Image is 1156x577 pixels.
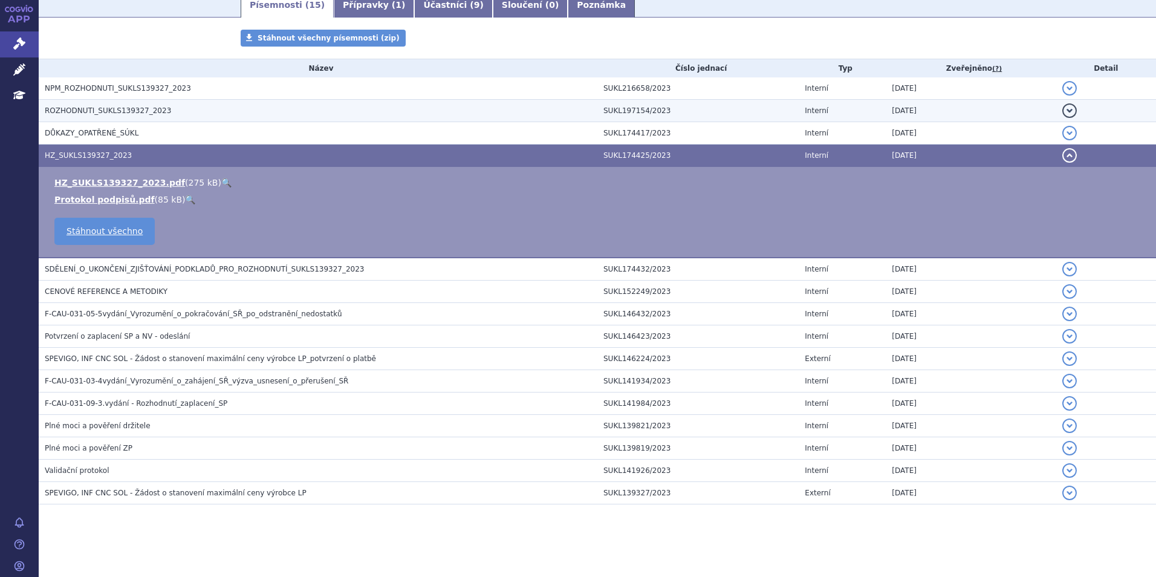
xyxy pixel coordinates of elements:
[45,399,227,408] span: F-CAU-031-09-3.vydání - Rozhodnutí_zaplacení_SP
[1062,126,1077,140] button: detail
[597,437,799,460] td: SUKL139819/2023
[805,422,828,430] span: Interní
[189,178,218,187] span: 275 kB
[805,466,828,475] span: Interní
[886,100,1056,122] td: [DATE]
[1062,307,1077,321] button: detail
[1062,103,1077,118] button: detail
[1056,59,1156,77] th: Detail
[886,437,1056,460] td: [DATE]
[597,122,799,145] td: SUKL174417/2023
[1062,463,1077,478] button: detail
[597,393,799,415] td: SUKL141984/2023
[805,287,828,296] span: Interní
[45,354,376,363] span: SPEVIGO, INF CNC SOL - Žádost o stanovení maximální ceny výrobce LP_potvrzení o platbě
[886,348,1056,370] td: [DATE]
[597,100,799,122] td: SUKL197154/2023
[597,348,799,370] td: SUKL146224/2023
[597,303,799,325] td: SUKL146432/2023
[597,59,799,77] th: Číslo jednací
[1062,329,1077,344] button: detail
[45,332,190,341] span: Potvrzení o zaplacení SP a NV - odeslání
[45,310,342,318] span: F-CAU-031-05-5vydání_Vyrozumění_o_pokračování_SŘ_po_odstranění_nedostatků
[805,377,828,385] span: Interní
[805,399,828,408] span: Interní
[805,129,828,137] span: Interní
[45,129,138,137] span: DŮKAZY_OPATŘENÉ_SÚKL
[597,258,799,281] td: SUKL174432/2023
[597,460,799,482] td: SUKL141926/2023
[886,122,1056,145] td: [DATE]
[805,265,828,273] span: Interní
[45,489,307,497] span: SPEVIGO, INF CNC SOL - Žádost o stanovení maximální ceny výrobce LP
[886,59,1056,77] th: Zveřejněno
[1062,81,1077,96] button: detail
[1062,351,1077,366] button: detail
[805,106,828,115] span: Interní
[886,482,1056,504] td: [DATE]
[886,281,1056,303] td: [DATE]
[45,466,109,475] span: Validační protokol
[886,460,1056,482] td: [DATE]
[597,370,799,393] td: SUKL141934/2023
[805,354,830,363] span: Externí
[1062,262,1077,276] button: detail
[45,444,132,452] span: Plné moci a pověření ZP
[54,178,185,187] a: HZ_SUKLS139327_2023.pdf
[1062,148,1077,163] button: detail
[1062,441,1077,455] button: detail
[258,34,400,42] span: Stáhnout všechny písemnosti (zip)
[805,444,828,452] span: Interní
[1062,396,1077,411] button: detail
[886,258,1056,281] td: [DATE]
[54,177,1144,189] li: ( )
[886,145,1056,167] td: [DATE]
[54,195,155,204] a: Protokol podpisů.pdf
[45,265,364,273] span: SDĚLENÍ_O_UKONČENÍ_ZJIŠŤOVÁNÍ_PODKLADŮ_PRO_ROZHODNUTÍ_SUKLS139327_2023
[45,151,132,160] span: HZ_SUKLS139327_2023
[886,77,1056,100] td: [DATE]
[992,65,1002,73] abbr: (?)
[158,195,182,204] span: 85 kB
[45,106,171,115] span: ROZHODNUTI_SUKLS139327_2023
[1062,486,1077,500] button: detail
[805,310,828,318] span: Interní
[54,218,155,245] a: Stáhnout všechno
[39,59,597,77] th: Název
[886,393,1056,415] td: [DATE]
[886,325,1056,348] td: [DATE]
[1062,284,1077,299] button: detail
[45,422,151,430] span: Plné moci a pověření držitele
[221,178,232,187] a: 🔍
[1062,374,1077,388] button: detail
[805,332,828,341] span: Interní
[45,84,191,93] span: NPM_ROZHODNUTI_SUKLS139327_2023
[597,145,799,167] td: SUKL174425/2023
[185,195,195,204] a: 🔍
[597,415,799,437] td: SUKL139821/2023
[805,489,830,497] span: Externí
[886,370,1056,393] td: [DATE]
[805,151,828,160] span: Interní
[54,194,1144,206] li: ( )
[597,77,799,100] td: SUKL216658/2023
[597,482,799,504] td: SUKL139327/2023
[597,281,799,303] td: SUKL152249/2023
[597,325,799,348] td: SUKL146423/2023
[45,377,348,385] span: F-CAU-031-03-4vydání_Vyrozumění_o_zahájení_SŘ_výzva_usnesení_o_přerušení_SŘ
[1062,419,1077,433] button: detail
[805,84,828,93] span: Interní
[886,303,1056,325] td: [DATE]
[241,30,406,47] a: Stáhnout všechny písemnosti (zip)
[45,287,167,296] span: CENOVÉ REFERENCE A METODIKY
[886,415,1056,437] td: [DATE]
[799,59,886,77] th: Typ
